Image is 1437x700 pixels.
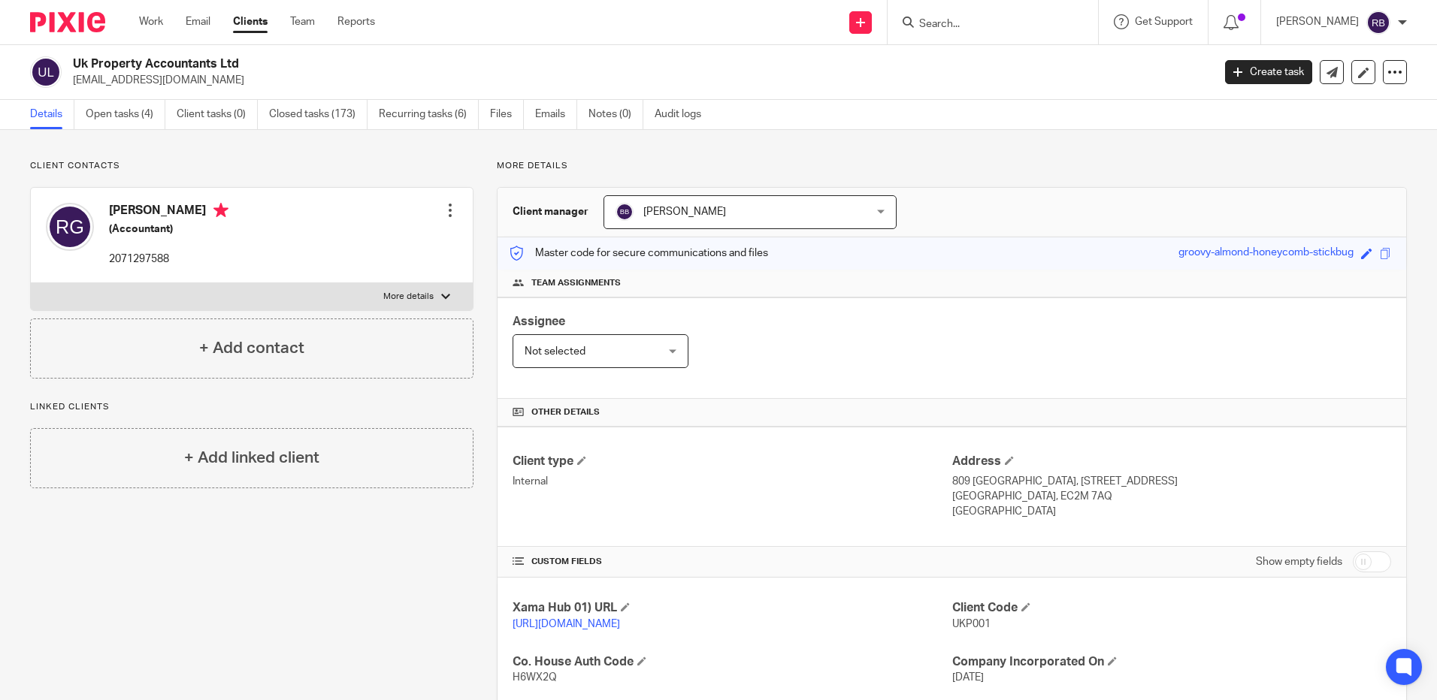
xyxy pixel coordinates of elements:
p: [PERSON_NAME] [1276,14,1359,29]
img: svg%3E [616,203,634,221]
span: Other details [531,406,600,418]
p: [GEOGRAPHIC_DATA], EC2M 7AQ [952,489,1391,504]
a: Client tasks (0) [177,100,258,129]
h4: Co. House Auth Code [513,654,951,670]
h4: [PERSON_NAME] [109,203,228,222]
span: [DATE] [952,672,984,683]
span: UKP001 [952,619,991,629]
img: svg%3E [1366,11,1390,35]
a: Open tasks (4) [86,100,165,129]
a: Reports [337,14,375,29]
h4: Xama Hub 01) URL [513,600,951,616]
p: 2071297588 [109,252,228,267]
div: groovy-almond-honeycomb-stickbug [1178,245,1354,262]
img: svg%3E [46,203,94,251]
span: Assignee [513,315,565,327]
a: [URL][DOMAIN_NAME] [513,619,620,629]
p: [EMAIL_ADDRESS][DOMAIN_NAME] [73,73,1203,88]
a: Create task [1225,60,1312,84]
span: Get Support [1135,17,1193,27]
h4: + Add contact [199,336,304,360]
span: Not selected [525,346,585,357]
label: Show empty fields [1256,554,1342,569]
a: Files [490,100,524,129]
p: More details [497,160,1407,172]
a: Email [186,14,210,29]
p: Linked clients [30,401,473,413]
p: Client contacts [30,160,473,172]
h3: Client manager [513,204,588,219]
h4: CUSTOM FIELDS [513,556,951,568]
img: Pixie [30,12,105,32]
a: Audit logs [655,100,712,129]
p: 809 [GEOGRAPHIC_DATA], [STREET_ADDRESS] [952,474,1391,489]
i: Primary [213,203,228,218]
a: Details [30,100,74,129]
a: Notes (0) [588,100,643,129]
h2: Uk Property Accountants Ltd [73,56,976,72]
img: svg%3E [30,56,62,88]
span: Team assignments [531,277,621,289]
h4: Client type [513,454,951,469]
h4: Company Incorporated On [952,654,1391,670]
a: Team [290,14,315,29]
h4: Address [952,454,1391,469]
a: Work [139,14,163,29]
span: [PERSON_NAME] [643,207,726,217]
a: Clients [233,14,268,29]
h4: + Add linked client [184,446,319,469]
span: H6WX2Q [513,672,557,683]
p: Master code for secure communications and files [509,246,768,261]
h5: (Accountant) [109,222,228,237]
h4: Client Code [952,600,1391,616]
a: Closed tasks (173) [269,100,368,129]
p: [GEOGRAPHIC_DATA] [952,504,1391,519]
p: Internal [513,474,951,489]
input: Search [918,18,1053,32]
a: Recurring tasks (6) [379,100,479,129]
p: More details [383,291,434,303]
a: Emails [535,100,577,129]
